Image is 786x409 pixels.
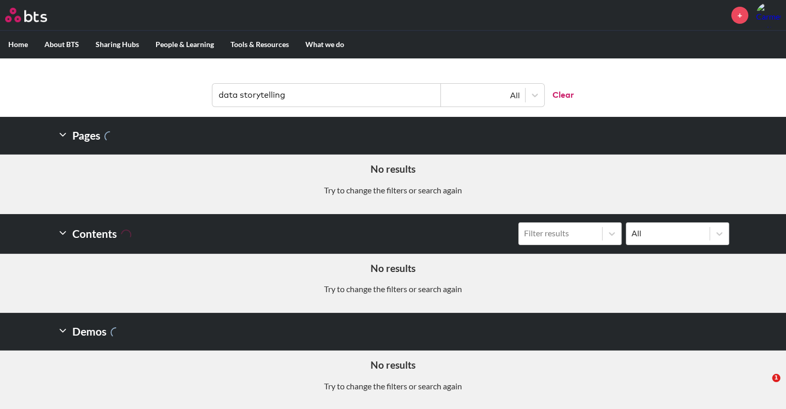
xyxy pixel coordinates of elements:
[544,84,574,107] button: Clear
[212,84,441,107] input: Find contents, pages and demos...
[8,262,778,276] h5: No results
[5,8,47,22] img: BTS Logo
[57,125,115,146] h2: Pages
[8,162,778,176] h5: No results
[57,321,121,342] h2: Demos
[8,283,778,295] p: Try to change the filters or search again
[524,228,597,239] div: Filter results
[8,358,778,372] h5: No results
[5,8,66,22] a: Go home
[222,31,297,58] label: Tools & Resources
[772,374,780,382] span: 1
[8,185,778,196] p: Try to change the filters or search again
[147,31,222,58] label: People & Learning
[36,31,87,58] label: About BTS
[57,222,131,245] h2: Contents
[756,3,781,27] img: Carmen Low
[8,381,778,392] p: Try to change the filters or search again
[756,3,781,27] a: Profile
[631,228,704,239] div: All
[87,31,147,58] label: Sharing Hubs
[751,374,776,399] iframe: Intercom live chat
[446,89,520,101] div: All
[731,7,748,24] a: +
[297,31,352,58] label: What we do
